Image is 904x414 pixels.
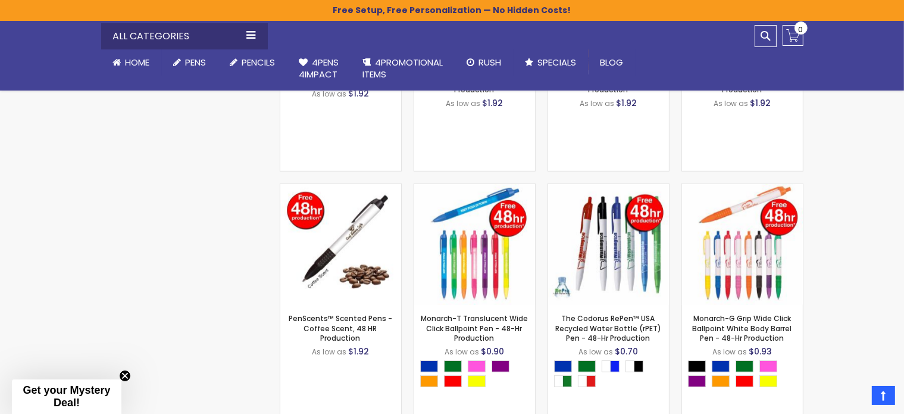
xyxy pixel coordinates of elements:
a: 4PROMOTIONALITEMS [351,49,455,88]
div: Blue [554,360,572,372]
span: Pencils [242,56,276,69]
a: Blog [589,49,636,76]
div: Black [688,360,706,372]
a: PenScents™ Scented Pens - Coffee Scent, 48 HR Production [280,183,401,194]
span: As low as [580,98,614,108]
span: $1.92 [348,345,369,357]
div: Green [578,360,596,372]
span: 0 [799,24,803,35]
div: White|Red [578,375,596,387]
div: Get your Mystery Deal!Close teaser [12,379,121,414]
a: Home [101,49,162,76]
div: White|Black [625,360,643,372]
a: Monarch-G Grip Wide Click Ballpoint White Body Barrel Pen - 48-Hr Production [682,183,803,194]
span: $1.92 [750,97,771,109]
span: As low as [712,347,747,357]
button: Close teaser [119,370,131,382]
div: Red [736,375,753,387]
span: Get your Mystery Deal! [23,384,110,409]
div: Orange [420,375,438,387]
a: Pencils [218,49,287,76]
div: Select A Color [420,360,535,390]
span: As low as [445,347,479,357]
div: Purple [688,375,706,387]
img: Monarch-T Translucent Wide Click Ballpoint Pen - 48-Hr Production [414,184,535,305]
a: 0 [783,25,803,46]
span: $0.90 [481,345,504,357]
div: Pink [759,360,777,372]
span: As low as [312,89,346,99]
span: $0.93 [749,345,772,357]
a: 4Pens4impact [287,49,351,88]
div: Pink [468,360,486,372]
a: The Codorus RePen™ USA Recycled Water Bottle (rPET) Pen - 48-Hr Production [548,183,669,194]
div: Purple [492,360,509,372]
span: As low as [312,347,346,357]
span: Rush [479,56,502,69]
span: $1.92 [348,88,369,99]
div: Blue [420,360,438,372]
div: Select A Color [688,360,803,390]
span: As low as [714,98,748,108]
a: Monarch-T Translucent Wide Click Ballpoint Pen - 48-Hr Production [421,313,528,343]
a: Monarch-G Grip Wide Click Ballpoint White Body Barrel Pen - 48-Hr Production [693,313,792,343]
div: White|Green [554,375,572,387]
span: 4Pens 4impact [299,56,339,80]
span: Specials [538,56,577,69]
div: All Categories [101,23,268,49]
a: Top [872,386,895,405]
span: $0.70 [615,345,638,357]
a: The Codorus RePen™ USA Recycled Water Bottle (rPET) Pen - 48-Hr Production [555,313,661,343]
a: Pens [162,49,218,76]
div: Red [444,375,462,387]
div: Green [736,360,753,372]
div: Blue [712,360,730,372]
a: Monarch-T Translucent Wide Click Ballpoint Pen - 48-Hr Production [414,183,535,194]
span: Home [126,56,150,69]
a: Rush [455,49,514,76]
div: Green [444,360,462,372]
span: $1.92 [616,97,637,109]
div: Yellow [468,375,486,387]
span: As low as [578,347,613,357]
a: Specials [514,49,589,76]
span: As low as [446,98,480,108]
span: 4PROMOTIONAL ITEMS [363,56,443,80]
div: Orange [712,375,730,387]
span: Pens [186,56,207,69]
span: Blog [600,56,624,69]
div: Select A Color [554,360,669,390]
span: $1.92 [482,97,503,109]
a: PenScents™ Scented Pens - Coffee Scent, 48 HR Production [289,313,392,343]
img: The Codorus RePen™ USA Recycled Water Bottle (rPET) Pen - 48-Hr Production [548,184,669,305]
div: Yellow [759,375,777,387]
div: White|Blue [602,360,620,372]
img: PenScents™ Scented Pens - Coffee Scent, 48 HR Production [280,184,401,305]
img: Monarch-G Grip Wide Click Ballpoint White Body Barrel Pen - 48-Hr Production [682,184,803,305]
